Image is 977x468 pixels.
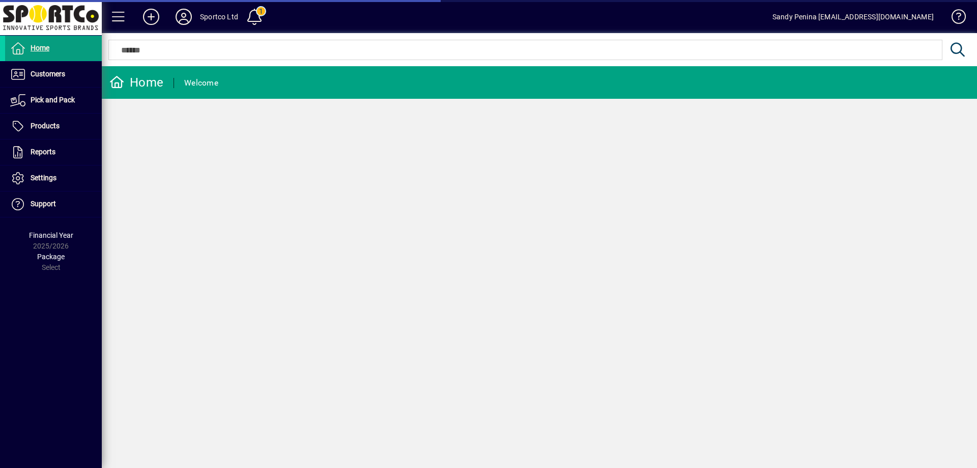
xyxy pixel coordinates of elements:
button: Add [135,8,167,26]
span: Home [31,44,49,52]
span: Products [31,122,60,130]
span: Financial Year [29,231,73,239]
div: Welcome [184,75,218,91]
a: Customers [5,62,102,87]
span: Reports [31,148,55,156]
a: Pick and Pack [5,88,102,113]
a: Settings [5,166,102,191]
button: Profile [167,8,200,26]
a: Products [5,114,102,139]
a: Knowledge Base [944,2,964,35]
span: Package [37,253,65,261]
span: Customers [31,70,65,78]
div: Home [109,74,163,91]
div: Sandy Penina [EMAIL_ADDRESS][DOMAIN_NAME] [772,9,934,25]
span: Settings [31,174,56,182]
a: Support [5,191,102,217]
a: Reports [5,140,102,165]
span: Pick and Pack [31,96,75,104]
span: Support [31,200,56,208]
div: Sportco Ltd [200,9,238,25]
